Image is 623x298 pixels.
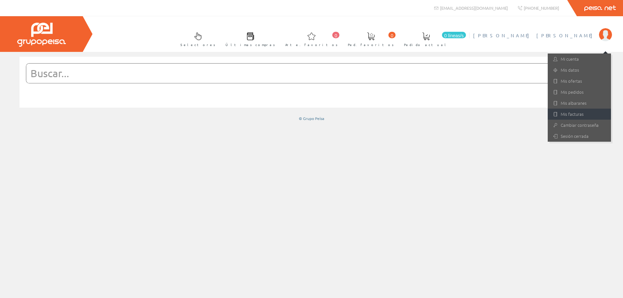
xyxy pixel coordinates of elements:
font: Últimas compras [226,42,275,47]
img: Grupo Peisa [17,23,66,47]
font: Cambiar contraseña [561,122,599,128]
font: Mis datos [561,67,579,73]
a: Mis albaranes [548,98,611,109]
input: Buscar... [26,64,581,83]
a: Mis pedidos [548,87,611,98]
font: [EMAIL_ADDRESS][DOMAIN_NAME] [440,5,508,11]
a: Mi cuenta [548,54,611,65]
font: [PERSON_NAME] [PERSON_NAME] [473,32,596,38]
a: Mis facturas [548,109,611,120]
font: Mis facturas [561,111,584,117]
font: [PHONE_NUMBER] [524,5,559,11]
a: Mis ofertas [548,76,611,87]
a: Cambiar contraseña [548,120,611,131]
font: Mis ofertas [561,78,582,84]
font: Arte. favoritos [285,42,338,47]
font: 0 [335,33,337,38]
font: Mi cuenta [561,56,579,62]
a: Selectores [174,27,219,51]
a: Sesión cerrada [548,131,611,142]
font: Sesión cerrada [561,133,589,139]
font: 0 líneas/s [444,33,464,38]
font: © Grupo Peisa [299,116,324,121]
a: Últimas compras [219,27,278,51]
font: Mis pedidos [561,89,584,95]
font: Pedido actual [404,42,448,47]
a: Mis datos [548,65,611,76]
a: [PERSON_NAME] [PERSON_NAME] [473,27,612,33]
font: 0 [391,33,393,38]
font: Mis albaranes [561,100,587,106]
font: Selectores [180,42,215,47]
font: Ped. favoritos [348,42,394,47]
